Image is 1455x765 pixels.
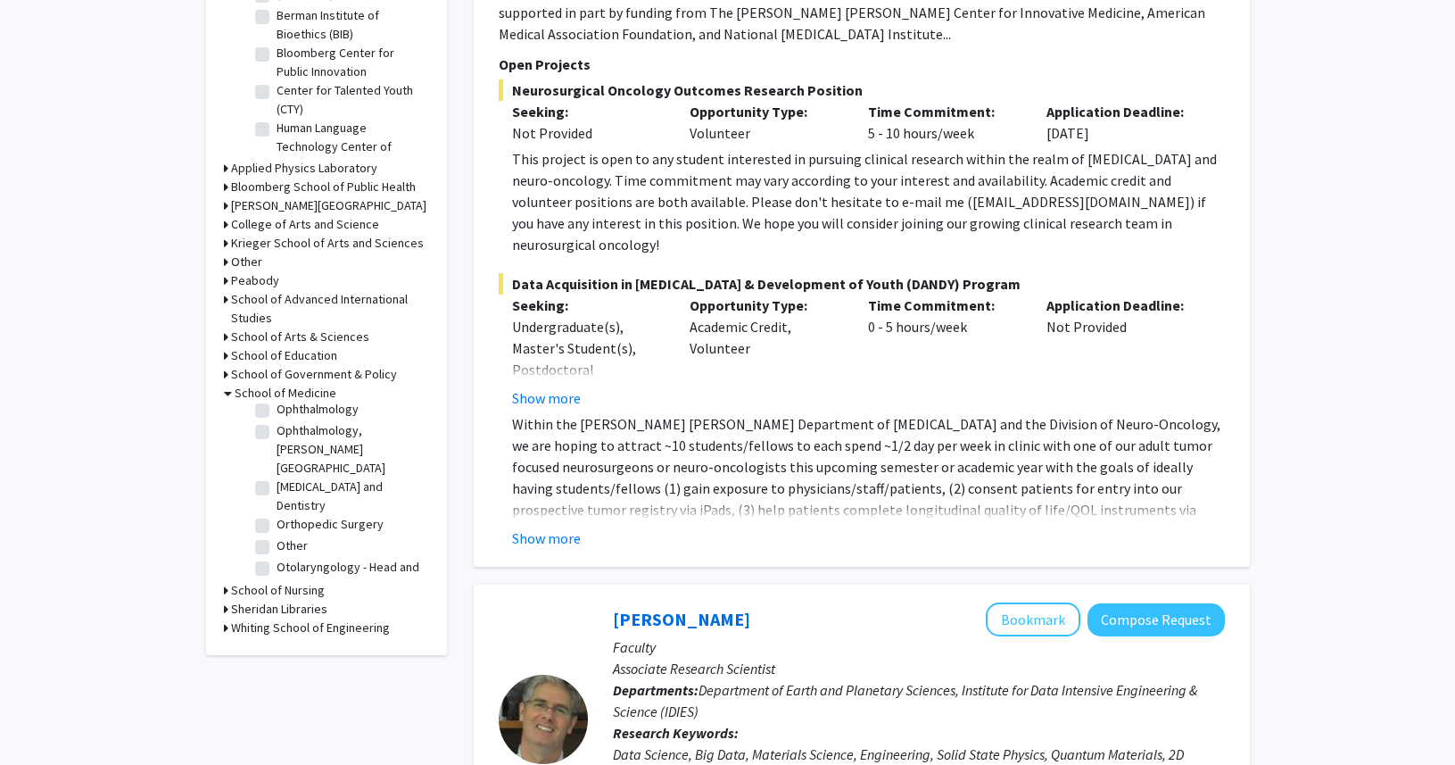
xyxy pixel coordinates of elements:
[499,79,1225,101] span: Neurosurgical Oncology Outcomes Research Position
[868,101,1020,122] p: Time Commitment:
[613,636,1225,658] p: Faculty
[512,528,581,549] button: Show more
[1046,295,1198,316] p: Application Deadline:
[512,122,664,144] div: Not Provided
[855,101,1033,144] div: 5 - 10 hours/week
[231,346,337,365] h3: School of Education
[512,316,664,466] div: Undergraduate(s), Master's Student(s), Postdoctoral Researcher(s) / Research Staff, Medical Resid...
[231,196,426,215] h3: [PERSON_NAME][GEOGRAPHIC_DATA]
[613,724,739,742] b: Research Keywords:
[277,81,425,119] label: Center for Talented Youth (CTY)
[613,658,1225,679] p: Associate Research Scientist
[231,328,369,346] h3: School of Arts & Sciences
[277,536,308,555] label: Other
[231,253,262,271] h3: Other
[690,295,841,316] p: Opportunity Type:
[613,608,750,630] a: [PERSON_NAME]
[277,478,425,515] label: [MEDICAL_DATA] and Dentistry
[512,413,1225,563] p: Within the [PERSON_NAME] [PERSON_NAME] Department of [MEDICAL_DATA] and the Division of Neuro-Onc...
[231,159,377,178] h3: Applied Physics Laboratory
[512,101,664,122] p: Seeking:
[512,148,1225,255] div: This project is open to any student interested in pursuing clinical research within the realm of ...
[1033,295,1211,409] div: Not Provided
[231,290,429,328] h3: School of Advanced International Studies
[231,619,390,637] h3: Whiting School of Engineering
[277,44,425,81] label: Bloomberg Center for Public Innovation
[277,515,384,534] label: Orthopedic Surgery
[231,600,327,619] h3: Sheridan Libraries
[277,119,425,175] label: Human Language Technology Center of Excellence (HLTCOE)
[277,558,425,595] label: Otolaryngology - Head and Neck Surgery
[676,295,855,409] div: Academic Credit, Volunteer
[231,215,379,234] h3: College of Arts and Science
[613,681,1197,720] span: Department of Earth and Planetary Sciences, Institute for Data Intensive Engineering & Science (I...
[512,295,664,316] p: Seeking:
[231,581,325,600] h3: School of Nursing
[13,685,76,752] iframe: Chat
[1046,101,1198,122] p: Application Deadline:
[499,273,1225,295] span: Data Acquisition in [MEDICAL_DATA] & Development of Youth (DANDY) Program
[1087,603,1225,636] button: Compose Request to David Elbert
[986,603,1080,636] button: Add David Elbert to Bookmarks
[499,54,1225,75] p: Open Projects
[277,421,425,478] label: Ophthalmology, [PERSON_NAME][GEOGRAPHIC_DATA]
[512,387,581,409] button: Show more
[613,681,699,699] b: Departments:
[277,6,425,44] label: Berman Institute of Bioethics (BIB)
[231,365,397,384] h3: School of Government & Policy
[235,384,336,403] h3: School of Medicine
[1033,101,1211,144] div: [DATE]
[231,271,279,290] h3: Peabody
[868,295,1020,316] p: Time Commitment:
[855,295,1033,409] div: 0 - 5 hours/week
[690,101,841,122] p: Opportunity Type:
[676,101,855,144] div: Volunteer
[231,234,424,253] h3: Krieger School of Arts and Sciences
[277,400,359,419] label: Ophthalmology
[231,178,416,196] h3: Bloomberg School of Public Health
